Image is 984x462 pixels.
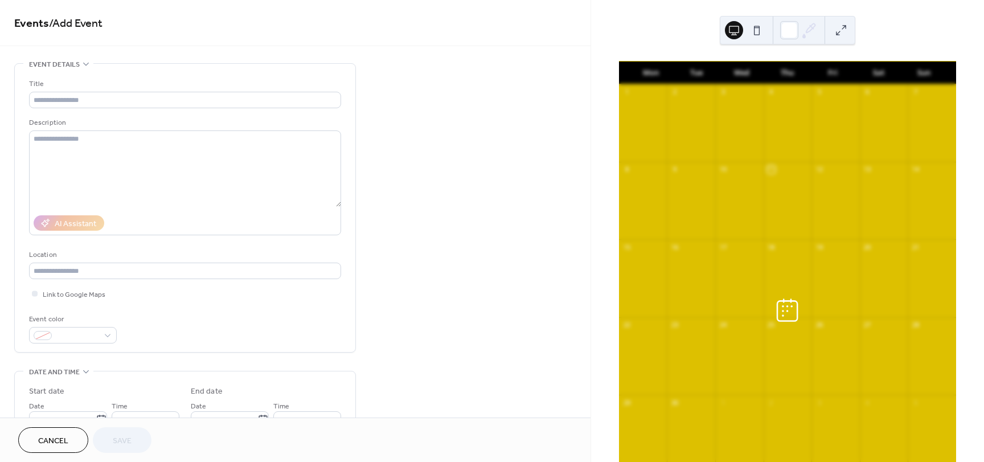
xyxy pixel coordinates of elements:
div: 5 [911,398,920,407]
div: 7 [911,88,920,96]
div: 10 [719,165,727,174]
div: Location [29,249,339,261]
div: Event color [29,313,114,325]
span: Cancel [38,435,68,447]
span: Time [112,400,128,412]
div: 8 [622,165,631,174]
div: 21 [911,243,920,251]
div: 2 [670,88,679,96]
a: Events [14,13,49,35]
div: 14 [911,165,920,174]
div: 4 [767,88,776,96]
div: 30 [670,398,679,407]
div: 22 [622,321,631,329]
div: Start date [29,386,64,398]
span: Date [29,400,44,412]
div: 16 [670,243,679,251]
div: 28 [911,321,920,329]
span: / Add Event [49,13,102,35]
div: 3 [719,88,727,96]
div: 19 [815,243,823,251]
div: 15 [622,243,631,251]
div: Thu [765,62,810,84]
div: 5 [815,88,823,96]
div: 12 [815,165,823,174]
div: 2 [767,398,776,407]
div: 9 [670,165,679,174]
div: 4 [863,398,872,407]
span: Time [273,400,289,412]
div: 1 [622,88,631,96]
div: 23 [670,321,679,329]
div: 25 [767,321,776,329]
div: 13 [863,165,872,174]
div: Tue [674,62,719,84]
div: 27 [863,321,872,329]
div: 24 [719,321,727,329]
div: 1 [719,398,727,407]
div: 26 [815,321,823,329]
div: 20 [863,243,872,251]
div: Mon [628,62,674,84]
div: Title [29,78,339,90]
div: Sun [901,62,947,84]
div: Sat [856,62,901,84]
div: 17 [719,243,727,251]
div: End date [191,386,223,398]
span: Date [191,400,206,412]
span: Date and time [29,366,80,378]
span: Event details [29,59,80,71]
div: Wed [719,62,765,84]
div: 29 [622,398,631,407]
div: 6 [863,88,872,96]
button: Cancel [18,427,88,453]
div: Description [29,117,339,129]
div: Fri [810,62,856,84]
div: 18 [767,243,776,251]
span: Link to Google Maps [43,289,105,301]
div: 11 [767,165,776,174]
div: 3 [815,398,823,407]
